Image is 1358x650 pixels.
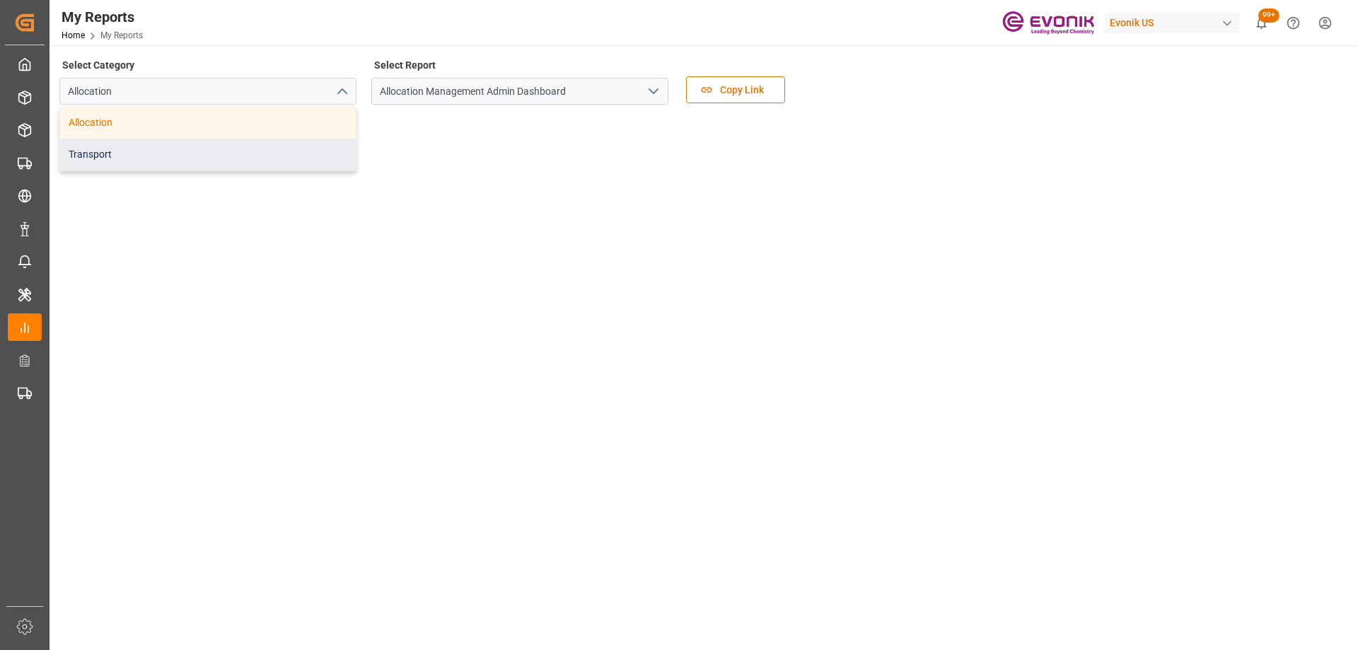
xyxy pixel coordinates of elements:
button: Evonik US [1104,9,1246,36]
div: Transport [60,139,356,170]
button: show 100 new notifications [1246,7,1277,39]
div: Allocation [60,107,356,139]
label: Select Report [371,55,438,75]
label: Select Category [59,55,137,75]
button: open menu [642,81,663,103]
span: 99+ [1258,8,1279,23]
a: Home [62,30,85,40]
button: Copy Link [686,76,785,103]
button: close menu [330,81,352,103]
input: Type to search/select [59,78,356,105]
img: Evonik-brand-mark-Deep-Purple-RGB.jpeg_1700498283.jpeg [1002,11,1094,35]
button: Help Center [1277,7,1309,39]
input: Type to search/select [371,78,668,105]
div: Evonik US [1104,13,1240,33]
span: Copy Link [713,83,771,98]
div: My Reports [62,6,143,28]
